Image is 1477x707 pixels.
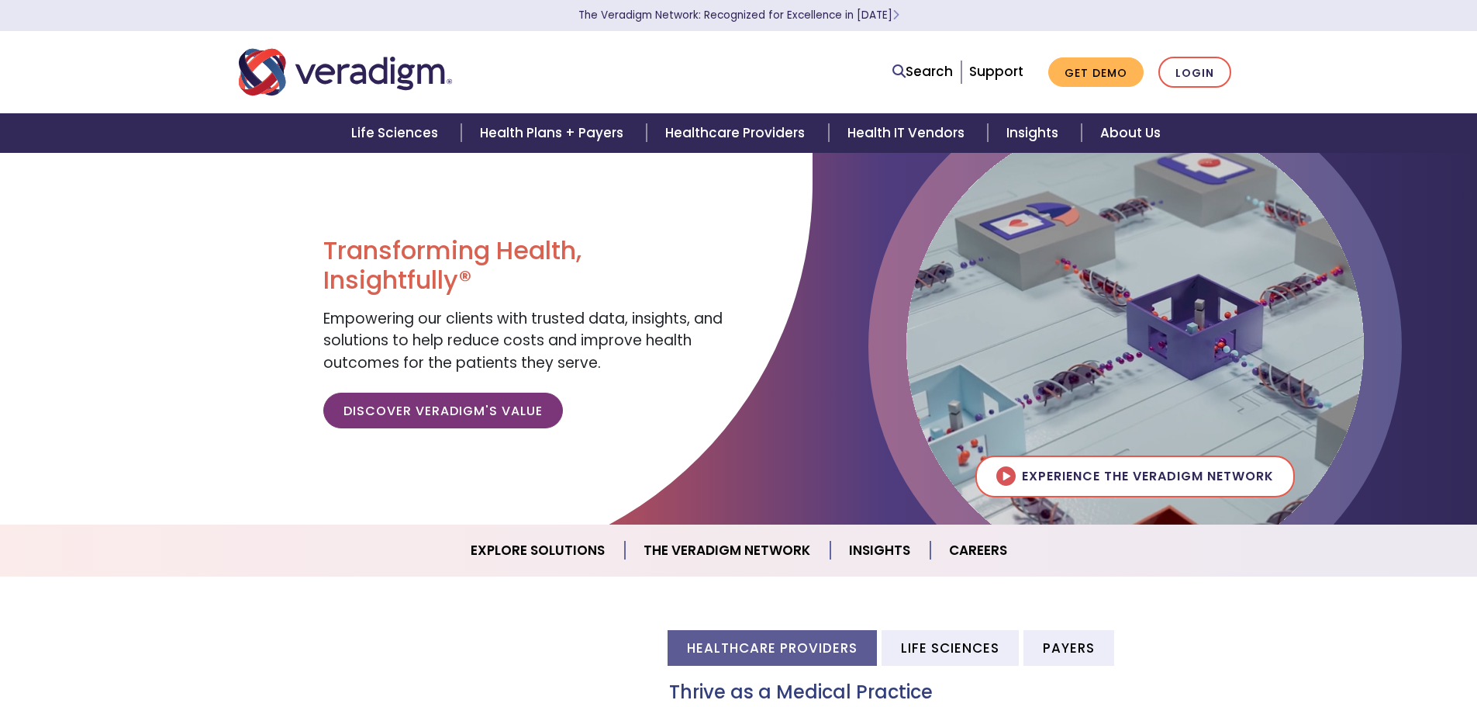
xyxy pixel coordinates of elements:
[1158,57,1231,88] a: Login
[829,113,988,153] a: Health IT Vendors
[1048,57,1144,88] a: Get Demo
[578,8,899,23] a: The Veradigm Network: Recognized for Excellence in [DATE]Learn More
[988,113,1082,153] a: Insights
[323,393,563,428] a: Discover Veradigm's Value
[882,630,1019,665] li: Life Sciences
[625,531,830,570] a: The Veradigm Network
[323,308,723,373] span: Empowering our clients with trusted data, insights, and solutions to help reduce costs and improv...
[930,531,1026,570] a: Careers
[1082,113,1179,153] a: About Us
[647,113,828,153] a: Healthcare Providers
[892,61,953,82] a: Search
[668,630,877,665] li: Healthcare Providers
[239,47,452,98] img: Veradigm logo
[892,8,899,23] span: Learn More
[830,531,930,570] a: Insights
[452,531,625,570] a: Explore Solutions
[669,681,1239,704] h3: Thrive as a Medical Practice
[1023,630,1114,665] li: Payers
[323,236,726,296] h1: Transforming Health, Insightfully®
[969,62,1023,81] a: Support
[461,113,647,153] a: Health Plans + Payers
[333,113,461,153] a: Life Sciences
